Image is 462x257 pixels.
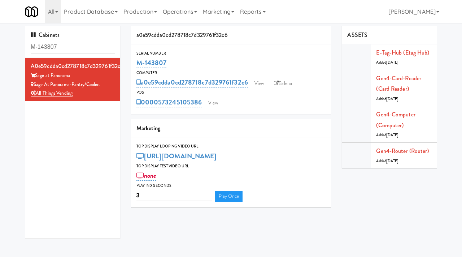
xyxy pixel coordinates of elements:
[136,124,161,132] span: Marketing
[136,171,156,181] a: none
[376,110,415,129] a: Gen4-computer (Computer)
[31,31,60,39] span: Cabinets
[136,50,326,57] div: Serial Number
[270,78,296,89] a: Balena
[376,132,398,138] span: Added
[386,158,399,164] span: [DATE]
[376,96,398,102] span: Added
[136,182,326,189] div: Play in X seconds
[376,147,429,155] a: Gen4-router (Router)
[136,163,326,170] div: Top Display Test Video Url
[386,60,399,65] span: [DATE]
[136,97,202,107] a: 0000573245105386
[31,81,100,88] a: Sage at Panorama-Pantry/Cooler.
[131,26,331,44] div: a0e59cdda0cd278718c7d329761f32c6
[31,40,115,54] input: Search cabinets
[376,74,421,93] a: Gen4-card-reader (Card Reader)
[31,90,73,97] a: All Things Vending
[136,69,326,77] div: Computer
[31,71,115,80] div: Sage at Panorama
[386,96,399,102] span: [DATE]
[215,191,243,202] a: Play Once
[386,132,399,138] span: [DATE]
[376,158,398,164] span: Added
[251,78,267,89] a: View
[136,77,248,87] a: a0e59cdda0cd278718c7d329761f32c6
[136,58,167,68] a: M-143807
[25,5,38,18] img: Micromart
[376,48,429,57] a: E-tag-hub (Etag Hub)
[31,61,115,72] div: a0e59cdda0cd278718c7d329761f32c6
[136,151,217,161] a: [URL][DOMAIN_NAME]
[136,143,326,150] div: Top Display Looping Video Url
[347,31,367,39] span: ASSETS
[136,89,326,96] div: POS
[376,60,398,65] span: Added
[205,98,221,108] a: View
[25,58,120,101] li: a0e59cdda0cd278718c7d329761f32c6Sage at Panorama Sage at Panorama-Pantry/Cooler.All Things Vending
